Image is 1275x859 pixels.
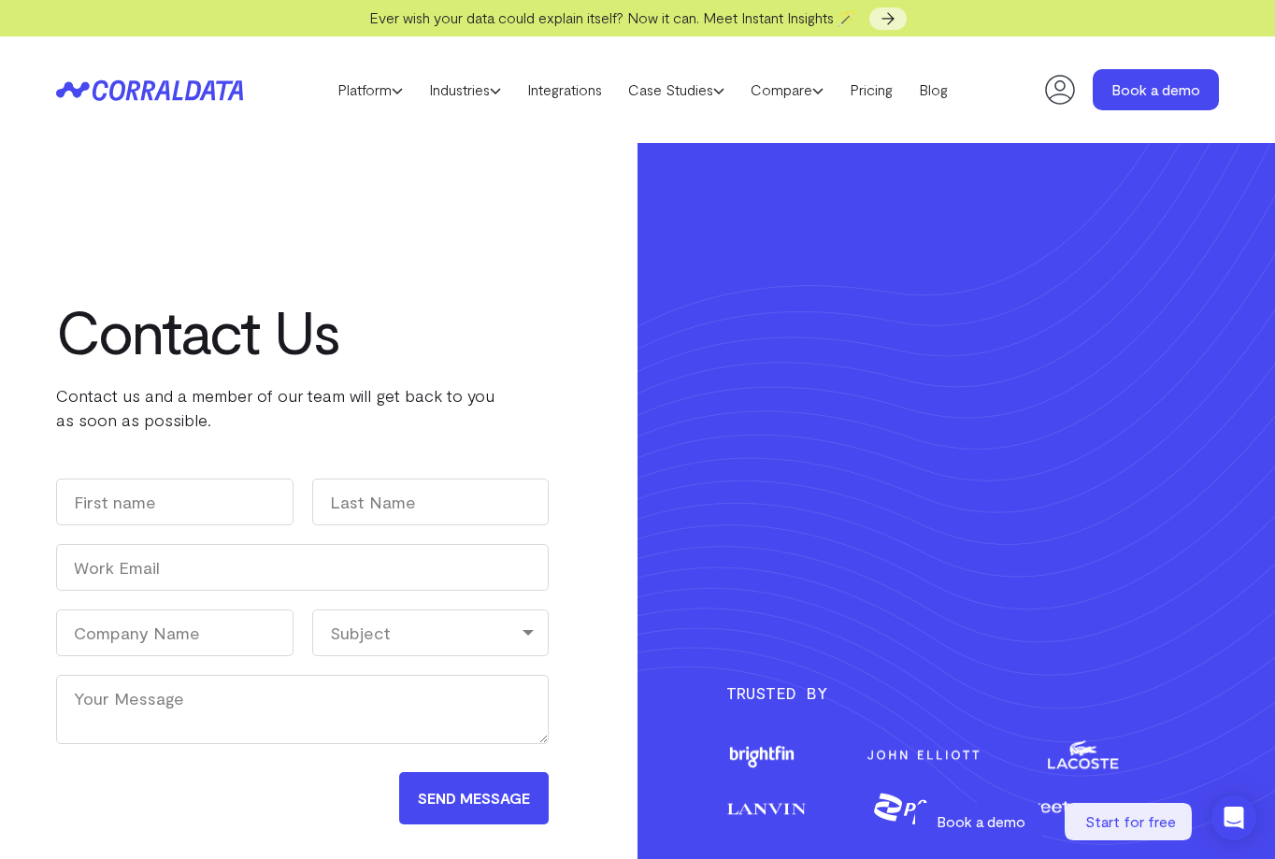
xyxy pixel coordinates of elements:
[726,680,1219,706] h3: Trusted By
[56,479,294,525] input: First name
[738,76,837,104] a: Compare
[837,76,906,104] a: Pricing
[915,803,1046,840] a: Book a demo
[615,76,738,104] a: Case Studies
[56,383,542,432] p: Contact us and a member of our team will get back to you as soon as possible.
[1211,795,1256,840] div: Open Intercom Messenger
[312,479,550,525] input: Last Name
[1065,803,1196,840] a: Start for free
[369,8,856,26] span: Ever wish your data could explain itself? Now it can. Meet Instant Insights 🪄
[399,772,549,824] input: Send Message
[416,76,514,104] a: Industries
[514,76,615,104] a: Integrations
[906,76,961,104] a: Blog
[56,609,294,656] input: Company Name
[324,76,416,104] a: Platform
[937,812,1025,830] span: Book a demo
[1093,69,1219,110] a: Book a demo
[56,297,542,365] h1: Contact Us
[56,544,549,591] input: Work Email
[312,609,550,656] div: Subject
[1085,812,1176,830] span: Start for free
